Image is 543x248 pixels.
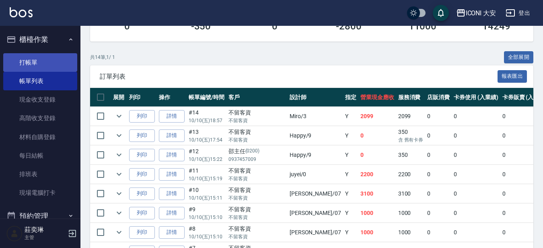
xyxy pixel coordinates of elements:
[343,146,358,165] td: Y
[159,188,185,200] a: 詳情
[425,107,452,126] td: 0
[187,88,226,107] th: 帳單編號/時間
[452,126,500,145] td: 0
[466,8,496,18] div: ICONI 大安
[25,226,66,234] h5: 莊奕琳
[228,194,286,202] p: 不留客資
[187,126,226,145] td: #13
[191,21,211,32] h3: -350
[396,223,426,242] td: 1000
[228,225,286,233] div: 不留客資
[228,147,286,156] div: 邵主任
[113,110,125,122] button: expand row
[425,146,452,165] td: 0
[127,88,157,107] th: 列印
[157,88,187,107] th: 操作
[396,107,426,126] td: 2099
[343,126,358,145] td: Y
[129,226,155,239] button: 列印
[425,126,452,145] td: 0
[409,21,437,32] h3: 11000
[129,207,155,219] button: 列印
[228,156,286,163] p: 0937457009
[228,128,286,136] div: 不留客資
[358,165,396,184] td: 2200
[288,165,343,184] td: juyei /0
[398,136,424,144] p: 含 舊有卡券
[396,126,426,145] td: 350
[288,223,343,242] td: [PERSON_NAME] /07
[228,136,286,144] p: 不留客資
[187,146,226,165] td: #12
[3,146,77,165] a: 每日結帳
[3,128,77,146] a: 材料自購登錄
[358,204,396,223] td: 1000
[288,88,343,107] th: 設計師
[228,117,286,124] p: 不留客資
[3,29,77,50] button: 櫃檯作業
[288,184,343,203] td: [PERSON_NAME] /07
[228,108,286,117] div: 不留客資
[113,168,125,180] button: expand row
[129,110,155,123] button: 列印
[3,206,77,227] button: 預約管理
[3,53,77,72] a: 打帳單
[189,117,224,124] p: 10/10 (五) 18:57
[228,214,286,221] p: 不留客資
[189,214,224,221] p: 10/10 (五) 15:10
[504,51,534,64] button: 全部展開
[159,168,185,181] a: 詳情
[396,204,426,223] td: 1000
[452,165,500,184] td: 0
[396,88,426,107] th: 服務消費
[343,223,358,242] td: Y
[502,6,533,21] button: 登出
[187,223,226,242] td: #8
[90,54,115,61] p: 共 14 筆, 1 / 1
[129,149,155,161] button: 列印
[113,207,125,219] button: expand row
[187,165,226,184] td: #11
[433,5,449,21] button: save
[396,146,426,165] td: 350
[111,88,127,107] th: 展開
[189,175,224,182] p: 10/10 (五) 15:19
[396,165,426,184] td: 2200
[6,225,23,242] img: Person
[288,204,343,223] td: [PERSON_NAME] /07
[3,165,77,183] a: 排班表
[452,223,500,242] td: 0
[358,126,396,145] td: 0
[189,156,224,163] p: 10/10 (五) 15:22
[113,188,125,200] button: expand row
[159,129,185,142] a: 詳情
[189,194,224,202] p: 10/10 (五) 15:11
[159,149,185,161] a: 詳情
[498,72,527,80] a: 報表匯出
[452,88,500,107] th: 卡券使用 (入業績)
[245,147,260,156] p: (0200)
[343,165,358,184] td: Y
[425,88,452,107] th: 店販消費
[498,70,527,83] button: 報表匯出
[226,88,288,107] th: 客戶
[482,21,510,32] h3: 14249
[129,129,155,142] button: 列印
[425,165,452,184] td: 0
[452,146,500,165] td: 0
[343,184,358,203] td: Y
[3,183,77,202] a: 現場電腦打卡
[452,107,500,126] td: 0
[288,126,343,145] td: Happy /9
[343,88,358,107] th: 指定
[336,21,362,32] h3: -2800
[228,205,286,214] div: 不留客資
[159,110,185,123] a: 詳情
[425,223,452,242] td: 0
[358,107,396,126] td: 2099
[187,184,226,203] td: #10
[396,184,426,203] td: 3100
[425,184,452,203] td: 0
[288,107,343,126] td: Miro /3
[187,107,226,126] td: #14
